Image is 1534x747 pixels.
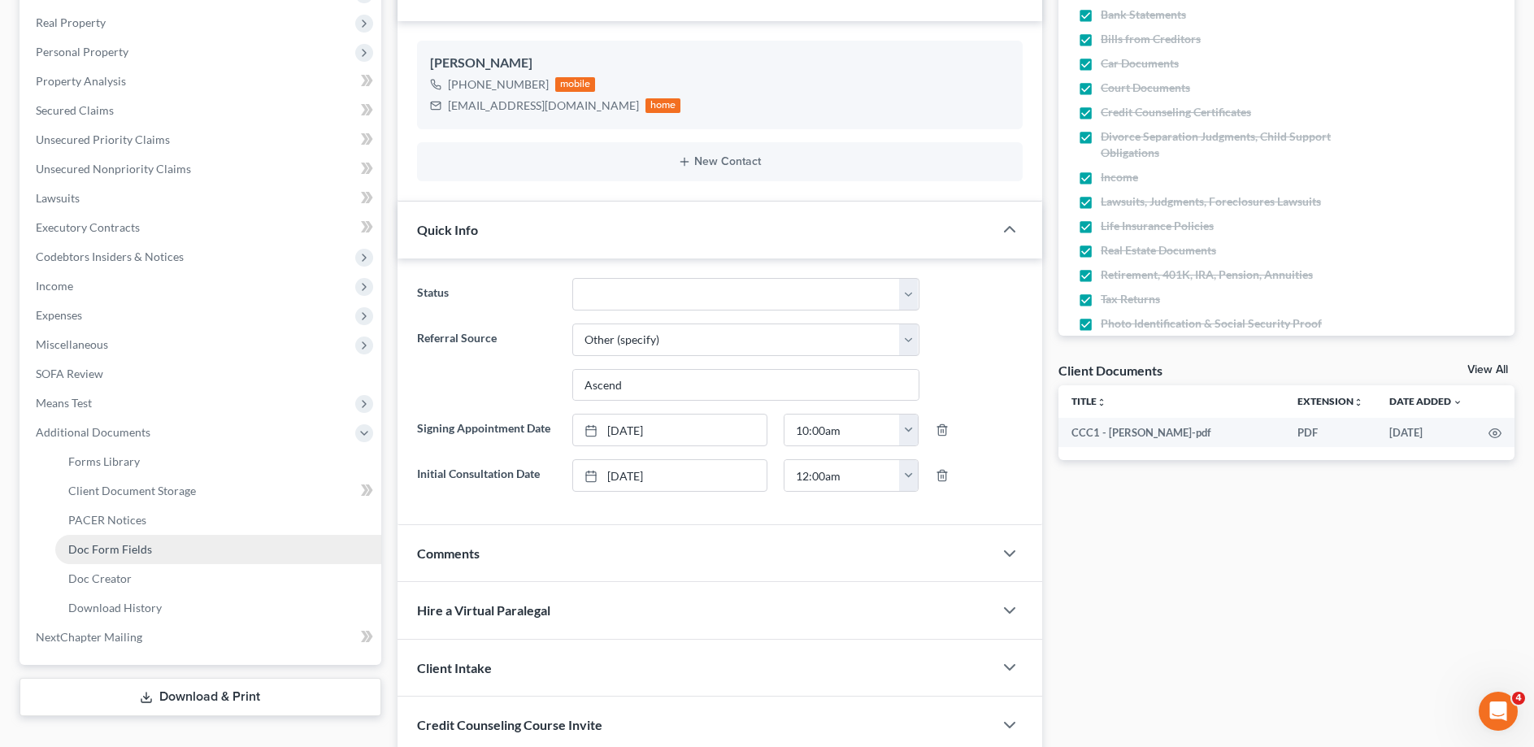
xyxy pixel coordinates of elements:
[1101,128,1387,161] span: Divorce Separation Judgments, Child Support Obligations
[23,154,381,184] a: Unsecured Nonpriority Claims
[36,220,140,234] span: Executory Contracts
[68,454,140,468] span: Forms Library
[36,396,92,410] span: Means Test
[23,184,381,213] a: Lawsuits
[36,367,103,380] span: SOFA Review
[1376,418,1475,447] td: [DATE]
[1101,104,1251,120] span: Credit Counseling Certificates
[36,45,128,59] span: Personal Property
[36,250,184,263] span: Codebtors Insiders & Notices
[409,278,564,311] label: Status
[1101,7,1186,23] span: Bank Statements
[1389,395,1462,407] a: Date Added expand_more
[1101,55,1179,72] span: Car Documents
[430,54,1010,73] div: [PERSON_NAME]
[36,308,82,322] span: Expenses
[1101,80,1190,96] span: Court Documents
[55,593,381,623] a: Download History
[417,222,478,237] span: Quick Info
[36,337,108,351] span: Miscellaneous
[23,213,381,242] a: Executory Contracts
[409,459,564,492] label: Initial Consultation Date
[573,370,918,401] input: Other Referral Source
[1453,397,1462,407] i: expand_more
[1512,692,1525,705] span: 4
[645,98,681,113] div: home
[1101,193,1321,210] span: Lawsuits, Judgments, Foreclosures Lawsuits
[36,162,191,176] span: Unsecured Nonpriority Claims
[1284,418,1376,447] td: PDF
[68,571,132,585] span: Doc Creator
[23,125,381,154] a: Unsecured Priority Claims
[23,96,381,125] a: Secured Claims
[20,678,381,716] a: Download & Print
[448,76,549,93] div: [PHONE_NUMBER]
[1101,31,1201,47] span: Bills from Creditors
[23,359,381,389] a: SOFA Review
[417,602,550,618] span: Hire a Virtual Paralegal
[36,630,142,644] span: NextChapter Mailing
[1101,242,1216,258] span: Real Estate Documents
[55,476,381,506] a: Client Document Storage
[417,545,480,561] span: Comments
[784,460,900,491] input: -- : --
[36,15,106,29] span: Real Property
[573,415,767,445] a: [DATE]
[36,191,80,205] span: Lawsuits
[1297,395,1363,407] a: Extensionunfold_more
[1101,267,1313,283] span: Retirement, 401K, IRA, Pension, Annuities
[36,279,73,293] span: Income
[55,506,381,535] a: PACER Notices
[1101,291,1160,307] span: Tax Returns
[23,67,381,96] a: Property Analysis
[1071,395,1106,407] a: Titleunfold_more
[409,324,564,402] label: Referral Source
[555,77,596,92] div: mobile
[1058,362,1162,379] div: Client Documents
[573,460,767,491] a: [DATE]
[36,74,126,88] span: Property Analysis
[417,717,602,732] span: Credit Counseling Course Invite
[55,564,381,593] a: Doc Creator
[36,425,150,439] span: Additional Documents
[430,155,1010,168] button: New Contact
[68,513,146,527] span: PACER Notices
[1097,397,1106,407] i: unfold_more
[68,484,196,497] span: Client Document Storage
[68,601,162,615] span: Download History
[1101,315,1322,332] span: Photo Identification & Social Security Proof
[448,98,639,114] div: [EMAIL_ADDRESS][DOMAIN_NAME]
[409,414,564,446] label: Signing Appointment Date
[36,132,170,146] span: Unsecured Priority Claims
[1479,692,1518,731] iframe: Intercom live chat
[1101,218,1214,234] span: Life Insurance Policies
[784,415,900,445] input: -- : --
[1058,418,1284,447] td: CCC1 - [PERSON_NAME]-pdf
[1467,364,1508,376] a: View All
[55,447,381,476] a: Forms Library
[1354,397,1363,407] i: unfold_more
[68,542,152,556] span: Doc Form Fields
[23,623,381,652] a: NextChapter Mailing
[417,660,492,675] span: Client Intake
[55,535,381,564] a: Doc Form Fields
[1101,169,1138,185] span: Income
[36,103,114,117] span: Secured Claims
